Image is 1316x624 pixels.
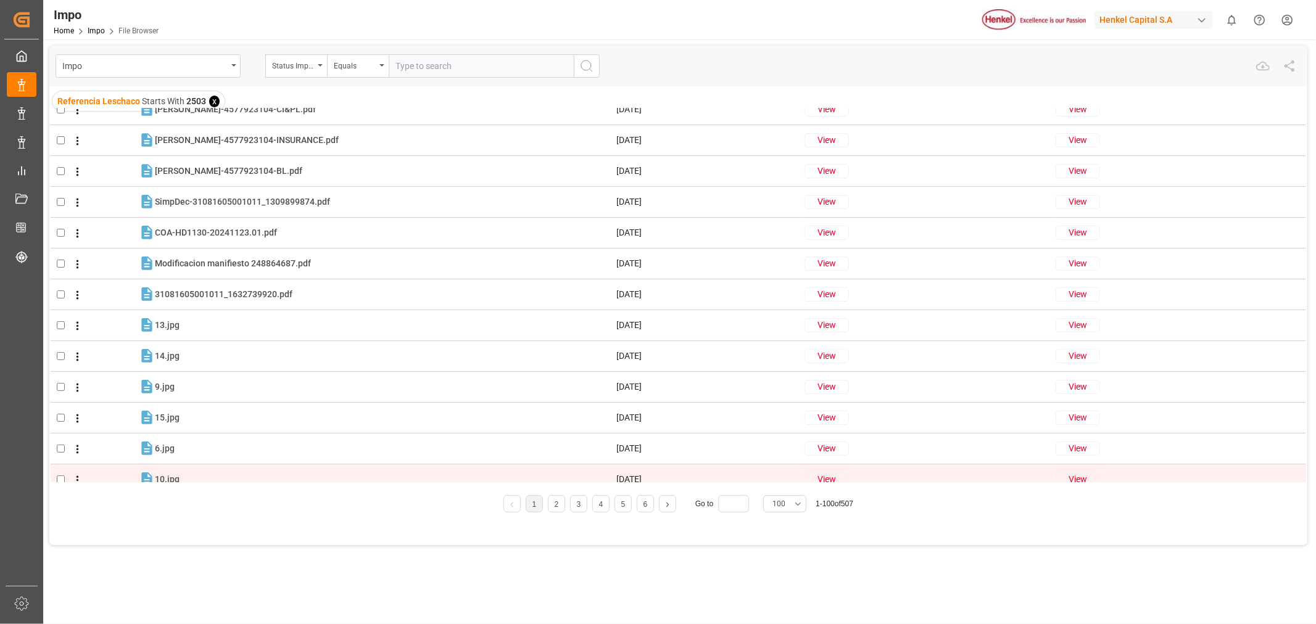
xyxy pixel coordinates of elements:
[155,166,302,176] span: [PERSON_NAME]-4577923104-BL.pdf
[54,27,74,35] a: Home
[763,495,806,512] button: open menu
[616,310,804,341] td: [DATE]
[1095,11,1213,29] div: Henkel Capital S.A
[805,318,849,332] button: View
[616,125,804,156] td: [DATE]
[599,500,603,509] a: 4
[155,258,311,268] span: Modificacion manifiesto 248864687.pdf
[616,433,804,464] td: [DATE]
[1246,6,1273,34] button: Help Center
[327,54,389,78] button: open menu
[155,382,175,392] span: 9.jpg
[982,9,1086,31] img: Henkel%20logo.jpg_1689854090.jpg
[155,104,316,114] span: [PERSON_NAME]-4577923104-CI&PL.pdf
[1095,8,1218,31] button: Henkel Capital S.A
[805,226,849,240] button: View
[272,57,314,72] div: Status Importación
[62,57,227,73] div: Impo
[805,380,849,394] button: View
[155,320,180,330] span: 13.jpg
[555,500,559,509] a: 2
[56,54,241,78] button: open menu
[1056,472,1100,486] button: View
[548,495,565,512] li: 2
[772,498,785,509] span: 100
[616,341,804,372] td: [DATE]
[805,195,849,209] button: View
[155,197,330,207] span: SimpDec-31081605001011_1309899874.pdf
[805,472,849,486] button: View
[805,411,849,425] button: View
[574,54,600,78] button: search button
[1056,195,1100,209] button: View
[805,349,849,363] button: View
[695,495,754,512] div: Go to
[209,96,220,107] span: x
[805,164,849,178] button: View
[616,187,804,218] td: [DATE]
[1056,318,1100,332] button: View
[503,495,521,512] li: Previous Page
[1218,6,1246,34] button: show 0 new notifications
[1056,349,1100,363] button: View
[155,351,180,361] span: 14.jpg
[155,135,339,145] span: [PERSON_NAME]-4577923104-INSURANCE.pdf
[155,413,180,422] span: 15.jpg
[155,443,175,453] span: 6.jpg
[1056,257,1100,271] button: View
[659,495,676,512] li: Next Page
[1056,164,1100,178] button: View
[615,495,632,512] li: 5
[142,96,184,106] span: Starts With
[88,27,105,35] a: Impo
[1056,380,1100,394] button: View
[592,495,610,512] li: 4
[389,54,574,78] input: Type to search
[186,96,206,106] span: 2503
[155,228,277,237] span: COA-HD1130-20241123.01.pdf
[532,500,537,509] a: 1
[621,500,626,509] a: 5
[644,500,648,509] a: 6
[54,6,159,24] div: Impo
[1056,133,1100,147] button: View
[616,218,804,248] td: [DATE]
[1056,102,1100,117] button: View
[1056,411,1100,425] button: View
[637,495,654,512] li: 6
[616,372,804,403] td: [DATE]
[616,248,804,279] td: [DATE]
[1056,287,1100,302] button: View
[155,289,292,299] span: 31081605001011_1632739920.pdf
[616,94,804,125] td: [DATE]
[1056,441,1100,456] button: View
[816,498,853,509] div: 1 - 100 of 507
[526,495,543,512] li: 1
[1056,226,1100,240] button: View
[805,102,849,117] button: View
[616,156,804,187] td: [DATE]
[155,474,180,484] span: 10.jpg
[616,403,804,433] td: [DATE]
[334,57,376,72] div: Equals
[805,133,849,147] button: View
[805,257,849,271] button: View
[570,495,587,512] li: 3
[577,500,581,509] a: 3
[805,441,849,456] button: View
[805,287,849,302] button: View
[616,279,804,310] td: [DATE]
[57,96,140,106] span: Referencia Leschaco
[265,54,327,78] button: open menu
[616,464,804,495] td: [DATE]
